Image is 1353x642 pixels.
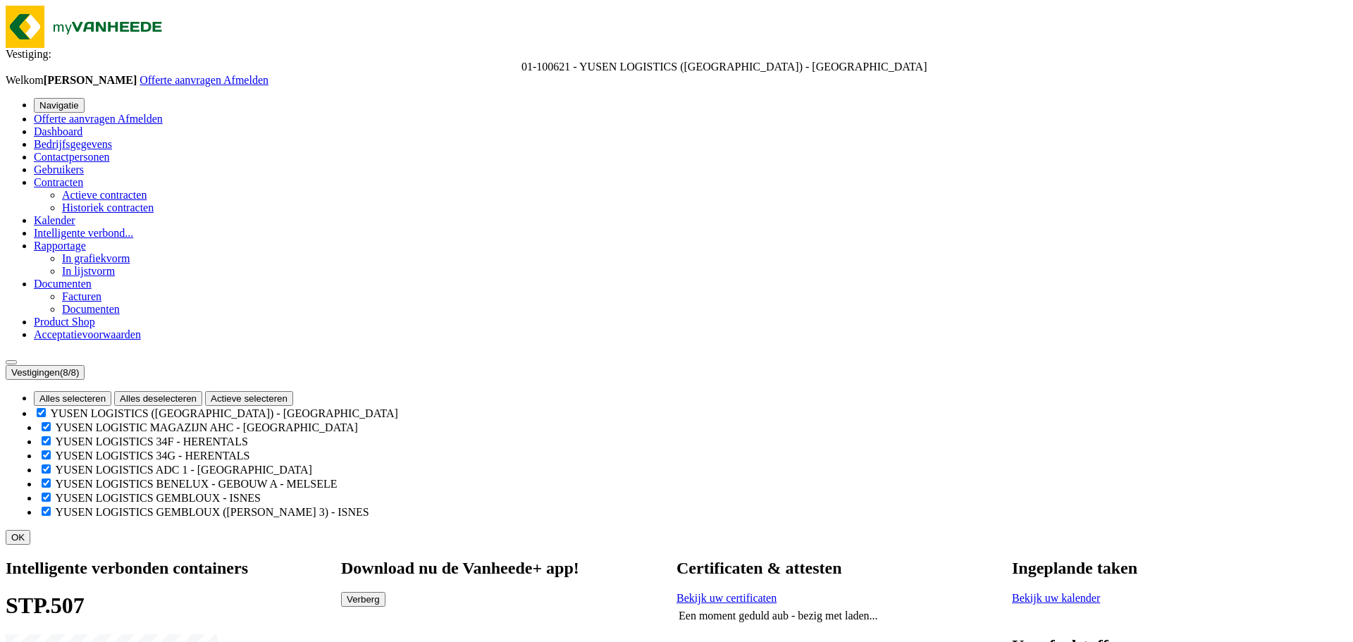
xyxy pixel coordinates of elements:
a: Rapportage [34,240,86,252]
label: YUSEN LOGISTICS GEMBLOUX - ISNES [55,492,261,504]
label: YUSEN LOGISTICS GEMBLOUX ([PERSON_NAME] 3) - ISNES [55,506,369,518]
span: Navigatie [39,100,79,111]
h2: Intelligente verbonden containers [6,559,248,578]
td: Een moment geduld aub - bezig met laden... [678,609,879,623]
span: Welkom [6,74,140,86]
a: Dashboard [34,125,82,137]
button: Alles selecteren [34,391,111,406]
a: Actieve contracten [62,189,147,201]
a: Contracten [34,176,83,188]
a: Offerte aanvragen [34,113,118,125]
label: YUSEN LOGISTICS ([GEOGRAPHIC_DATA]) - [GEOGRAPHIC_DATA] [50,407,397,419]
button: Actieve selecteren [205,391,293,406]
span: Vestigingen [11,367,79,378]
button: OK [6,530,30,545]
a: Offerte aanvragen [140,74,223,86]
span: Vestiging: [6,48,51,60]
label: YUSEN LOGISTICS 34G - HERENTALS [55,450,249,462]
h2: Certificaten & attesten [676,559,880,578]
a: Bekijk uw kalender [1012,592,1100,604]
span: Offerte aanvragen [34,113,116,125]
img: myVanheede [6,6,175,48]
a: Afmelden [118,113,163,125]
h1: STP.507 [6,593,248,619]
a: In grafiekvorm [62,252,130,264]
a: Facturen [62,290,101,302]
span: Offerte aanvragen [140,74,221,86]
a: Acceptatievoorwaarden [34,328,141,340]
a: Documenten [34,278,92,290]
a: Kalender [34,214,75,226]
span: 01-100621 - YUSEN LOGISTICS (BENELUX) - MELSELE [521,61,927,73]
a: Contactpersonen [34,151,110,163]
a: Product Shop [34,316,95,328]
label: YUSEN LOGISTICS BENELUX - GEBOUW A - MELSELE [55,478,337,490]
button: Vestigingen(8/8) [6,365,85,380]
a: Afmelden [223,74,268,86]
h2: Ingeplande taken [1012,559,1137,578]
label: YUSEN LOGISTIC MAGAZIJN AHC - [GEOGRAPHIC_DATA] [55,421,357,433]
button: Navigatie [34,98,85,113]
count: (8/8) [60,367,79,378]
a: Intelligente verbond... [34,227,133,239]
label: YUSEN LOGISTICS ADC 1 - [GEOGRAPHIC_DATA] [55,464,312,476]
label: YUSEN LOGISTICS 34F - HERENTALS [55,436,247,447]
a: Documenten [62,303,120,315]
button: Alles deselecteren [114,391,202,406]
a: Historiek contracten [62,202,154,214]
strong: [PERSON_NAME] [44,74,137,86]
a: Bedrijfsgegevens [34,138,112,150]
button: Verberg [341,592,385,607]
a: Bekijk uw certificaten [676,592,777,604]
span: Verberg [347,594,380,605]
a: In lijstvorm [62,265,115,277]
a: Gebruikers [34,163,84,175]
